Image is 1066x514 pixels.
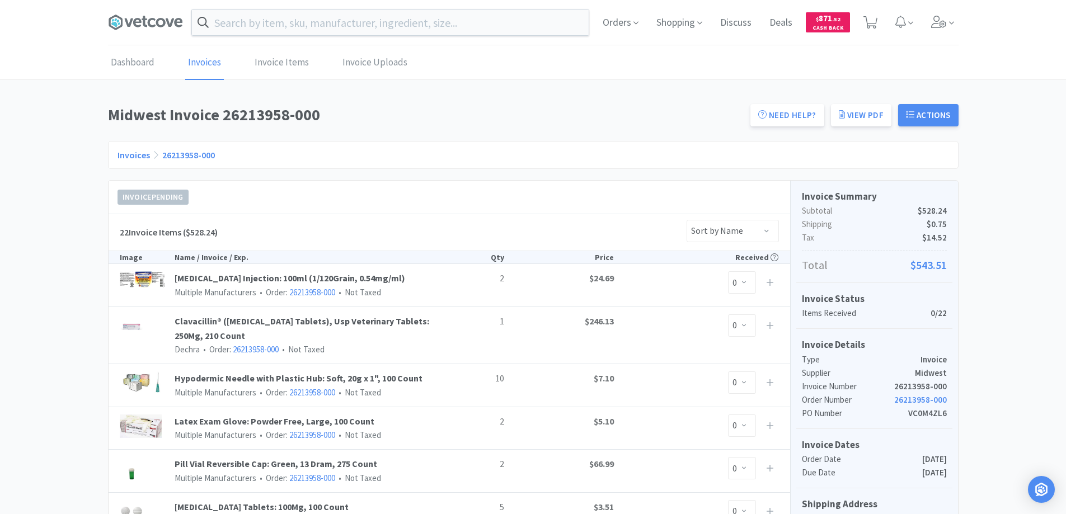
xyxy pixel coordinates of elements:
a: $871.52Cash Back [806,7,850,37]
span: • [337,387,343,398]
span: Order: [256,287,335,298]
img: 1cdf18e2972c45aca0c9c09bcb20a91e_227974.jpeg [120,457,143,480]
p: Total [802,256,947,274]
div: Open Intercom Messenger [1028,476,1055,503]
span: Multiple Manufacturers [175,473,256,483]
span: . 52 [832,16,840,23]
span: Dechra [175,344,200,355]
p: Order Number [802,393,894,407]
a: 26213958-000 [162,149,215,161]
img: 7a7fffe4f26b4a39bf7d9ee8e1003add_207259.jpeg [120,314,143,338]
input: Search by item, sku, manufacturer, ingredient, size... [192,10,589,35]
span: • [258,473,264,483]
p: 1 [449,314,504,329]
img: b8b7bace48a74e74addd46d107c230d4_477622.jpeg [120,271,165,288]
span: $528.24 [918,204,947,218]
p: Supplier [802,366,915,380]
span: Order: [256,430,335,440]
a: 26213958-000 [894,394,947,405]
a: Deals [765,18,797,28]
a: 26213958-000 [233,344,279,355]
a: 26213958-000 [289,287,335,298]
span: • [337,473,343,483]
a: Need Help? [750,104,824,126]
span: • [258,287,264,298]
a: Latex Exam Glove: Powder Free, Large, 100 Count [175,414,449,429]
strong: $24.69 [589,272,614,284]
strong: $7.10 [594,372,614,384]
a: 26213958-000 [289,473,335,483]
span: Not Taxed [279,344,325,355]
p: Invoice Number [802,380,894,393]
a: Invoices [185,46,224,80]
a: Invoices [118,149,150,161]
span: Not Taxed [335,473,381,483]
div: Price [504,251,614,263]
button: Actions [898,104,959,126]
p: Type [802,353,921,366]
span: • [337,430,343,440]
p: 2 [449,414,504,429]
h5: Invoice Dates [802,437,947,452]
div: Name / Invoice / Exp. [175,251,449,263]
p: Items Received [802,306,931,320]
p: VC0M4ZL6 [908,407,947,420]
a: View PDF [831,104,891,126]
a: Discuss [716,18,756,28]
p: [DATE] [922,466,947,479]
p: Order Date [802,452,922,466]
p: PO Number [802,407,908,420]
img: 63b726b4bdb546c78504cf68a062709a_125580.jpeg [120,414,162,438]
a: Invoice Items [252,46,312,80]
div: Image [120,251,175,263]
span: Order: [200,344,279,355]
span: • [280,344,287,355]
p: 26213958-000 [894,380,947,393]
p: 0/22 [931,306,947,320]
span: Received [735,252,778,262]
strong: $66.99 [589,458,614,469]
p: Subtotal [802,204,947,218]
span: • [258,387,264,398]
span: Multiple Manufacturers [175,287,256,298]
span: • [337,287,343,298]
p: Tax [802,231,947,244]
p: Invoice [921,353,947,366]
h5: Invoice Details [802,337,947,352]
span: Not Taxed [335,387,381,398]
span: 871 [816,13,840,23]
span: $0.75 [927,218,947,231]
span: $ [816,16,819,23]
a: [MEDICAL_DATA] Injection: 100ml (1/120Grain, 0.54mg/ml) [175,271,449,286]
a: 26213958-000 [289,430,335,440]
h5: Invoice Status [802,291,947,306]
span: $14.52 [922,231,947,244]
p: Shipping [802,218,947,231]
span: • [258,430,264,440]
span: Cash Back [813,25,843,32]
a: Hypodermic Needle with Plastic Hub: Soft, 20g x 1", 100 Count [175,371,449,386]
p: 10 [449,371,504,386]
a: Clavacillin® ([MEDICAL_DATA] Tablets), Usp Veterinary Tablets: 250Mg, 210 Count [175,314,449,343]
p: Midwest [915,366,947,380]
div: Qty [449,251,504,263]
h5: 22 Invoice Items ($528.24) [120,225,218,240]
p: 2 [449,271,504,286]
span: Order: [256,387,335,398]
a: 26213958-000 [289,387,335,398]
p: 2 [449,457,504,471]
img: 856ae6d48b4140e4b71dd6636c03c1b3_111424.jpeg [120,371,165,393]
a: Dashboard [108,46,157,80]
h1: Midwest Invoice 26213958-000 [108,102,744,128]
h5: Invoice Summary [802,189,947,204]
span: Not Taxed [335,430,381,440]
p: Due Date [802,466,922,479]
span: Order: [256,473,335,483]
a: Pill Vial Reversible Cap: Green, 13 Dram, 275 Count [175,457,449,471]
span: Invoice Pending [118,190,188,204]
strong: $3.51 [594,501,614,512]
span: $543.51 [910,256,947,274]
span: Multiple Manufacturers [175,387,256,398]
span: • [201,344,208,355]
p: [DATE] [922,452,947,466]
